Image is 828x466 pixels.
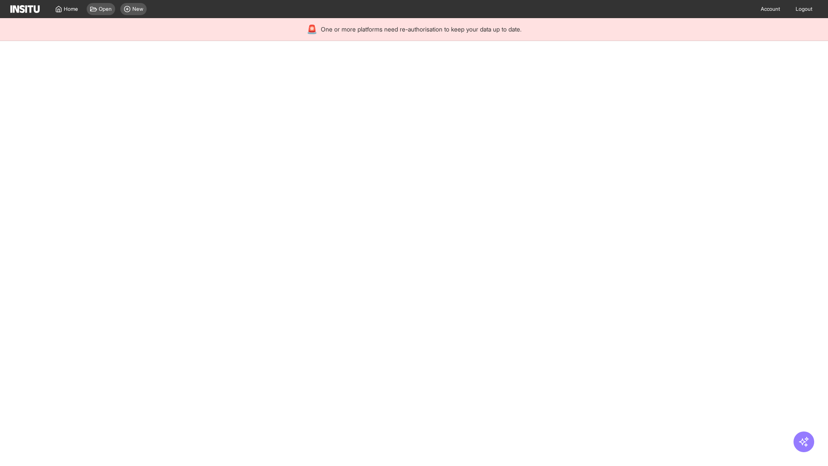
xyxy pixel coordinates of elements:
[99,6,112,13] span: Open
[10,5,40,13] img: Logo
[64,6,78,13] span: Home
[321,25,521,34] span: One or more platforms need re-authorisation to keep your data up to date.
[307,23,317,35] div: 🚨
[132,6,143,13] span: New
